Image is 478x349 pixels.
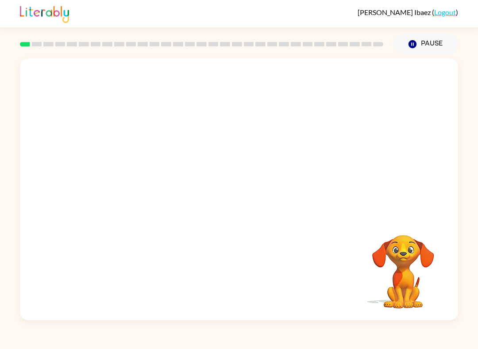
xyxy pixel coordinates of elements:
[394,34,458,54] button: Pause
[358,8,458,16] div: ( )
[359,221,447,310] video: Your browser must support playing .mp4 files to use Literably. Please try using another browser.
[20,4,69,23] img: Literably
[434,8,456,16] a: Logout
[358,8,432,16] span: [PERSON_NAME] Ibaez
